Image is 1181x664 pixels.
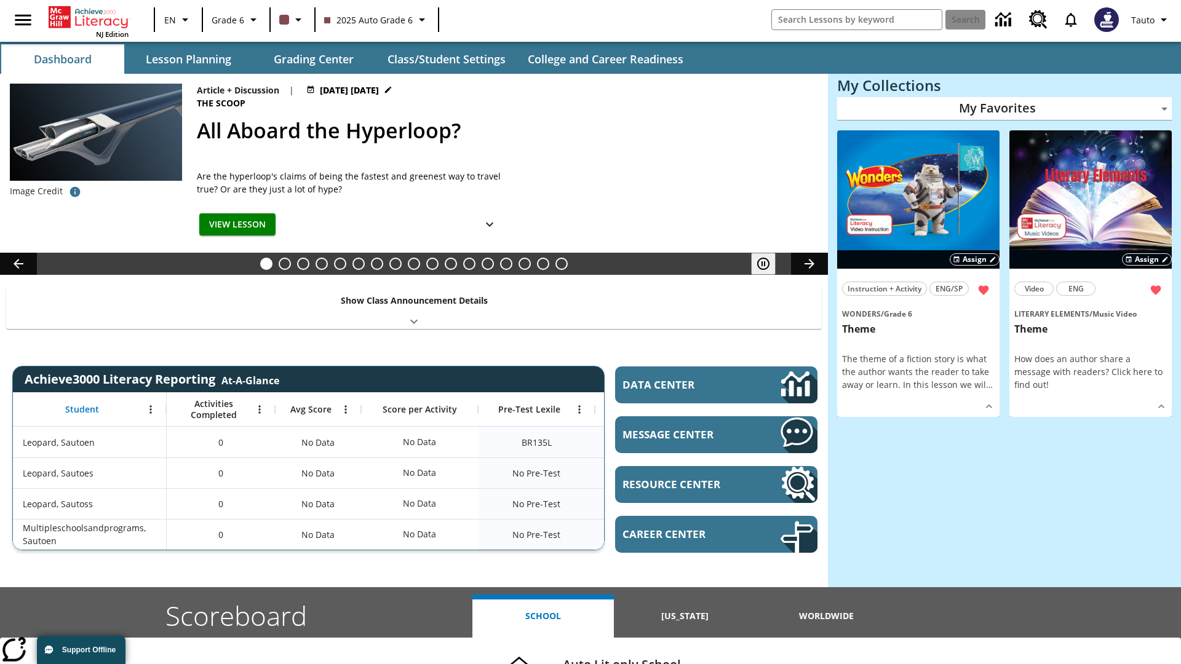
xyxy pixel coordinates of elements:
span: Activities Completed [173,398,254,421]
button: Slide 13 Cooking Up Native Traditions [482,258,494,270]
span: 0 [218,467,223,480]
span: Leopard, Sautoss [23,497,93,510]
span: Career Center [622,527,744,541]
a: Data Center [988,3,1022,37]
span: Assign [1135,254,1159,265]
button: Lesson Planning [127,44,250,74]
button: Assign Choose Dates [1122,253,1172,266]
button: Photo credit: Hyperloop Transportation Technologies [63,181,87,203]
button: Select a new avatar [1087,4,1126,36]
div: How does an author share a message with readers? Click here to find out! [1014,352,1167,391]
button: Open Menu [250,400,269,419]
button: Slide 10 Mixed Practice: Citing Evidence [426,258,439,270]
span: Achieve3000 Literacy Reporting [25,371,279,387]
button: Slide 3 Dirty Jobs Kids Had To Do [297,258,309,270]
button: Lesson carousel, Next [791,253,828,275]
span: Music Video [1092,309,1137,319]
span: 0 [218,528,223,541]
span: Topic: Wonders/Grade 6 [842,307,995,320]
span: Pre-Test Lexile [498,404,560,415]
span: Resource Center [622,477,744,491]
div: Home [49,4,129,39]
div: No Data, Leopard, Sautoes [595,457,712,488]
button: Slide 14 Hooray for Constitution Day! [500,258,512,270]
a: Career Center [615,516,817,553]
a: Data Center [615,366,817,403]
button: Open Menu [570,400,589,419]
button: Remove from Favorites [1145,279,1167,301]
div: 0, Leopard, Sautoss [167,488,275,519]
a: Home [49,5,129,30]
span: Student [65,404,99,415]
button: Slide 7 Attack of the Terrifying Tomatoes [371,258,383,270]
button: Worldwide [756,595,897,638]
button: ENG [1056,282,1096,296]
div: No Data, Leopard, Sautoen [397,430,442,454]
h2: All Aboard the Hyperloop? [197,115,813,146]
span: Avg Score [290,404,332,415]
div: Beginning reader 135 Lexile, ER, Based on the Lexile Reading measure, student is an Emerging Read... [595,427,712,457]
p: Image Credit [10,185,63,197]
button: Video [1014,282,1054,296]
button: Grading Center [252,44,375,74]
span: No Pre-Test, Leopard, Sautoes [512,467,560,480]
button: Slide 9 The Invasion of the Free CD [408,258,420,270]
p: Show Class Announcement Details [341,294,488,307]
span: Assign [963,254,987,265]
button: Jul 21 - Jun 30 Choose Dates [304,84,395,97]
button: Grade: Grade 6, Select a grade [207,9,266,31]
button: Instruction + Activity [842,282,927,296]
span: No Pre-Test, Leopard, Sautoss [512,497,560,510]
span: ENG/SP [936,282,963,295]
span: 2025 Auto Grade 6 [324,14,413,26]
button: Slide 6 Solar Power to the People [352,258,365,270]
div: Pause [751,253,788,275]
button: ENG/SP [929,282,969,296]
span: Literary Elements [1014,309,1089,319]
span: Wonders [842,309,881,319]
button: College and Career Readiness [518,44,693,74]
button: View Lesson [199,213,276,236]
button: Slide 5 The Last Homesteaders [334,258,346,270]
button: Slide 4 Cars of the Future? [316,258,328,270]
span: … [986,379,993,390]
div: No Data, Leopard, Sautoss [397,491,442,516]
span: NJ Edition [96,30,129,39]
button: Assign Choose Dates [950,253,1000,266]
a: Notifications [1055,4,1087,36]
button: Remove from Favorites [972,279,995,301]
div: 0, Multipleschoolsandprograms, Sautoen [167,519,275,550]
button: Slide 15 Remembering Justice O'Connor [519,258,531,270]
span: No Data [295,430,341,455]
div: No Data, Leopard, Sautoss [275,488,361,519]
span: Beginning reader 135 Lexile, Leopard, Sautoen [522,436,552,449]
span: No Data [295,522,341,547]
div: 0, Leopard, Sautoes [167,457,275,488]
button: Slide 17 The Constitution's Balancing Act [555,258,568,270]
button: Pause [751,253,776,275]
span: Multipleschoolsandprograms, Sautoen [23,521,160,547]
div: My Favorites [837,97,1172,121]
span: Support Offline [62,646,116,654]
img: Artist rendering of Hyperloop TT vehicle entering a tunnel [10,84,182,181]
button: Class/Student Settings [378,44,515,74]
a: Message Center [615,416,817,453]
input: search field [772,10,942,30]
span: | [289,84,294,97]
button: Show Details [980,397,998,416]
span: / [881,309,884,319]
button: Language: EN, Select a language [159,9,198,31]
div: No Data, Multipleschoolsandprograms, Sautoen [275,519,361,550]
span: The Scoop [197,97,248,110]
button: School [472,595,614,638]
button: Slide 1 All Aboard the Hyperloop? [260,258,272,270]
span: Message Center [622,427,744,441]
span: Instruction + Activity [848,282,921,295]
span: / [1089,309,1092,319]
span: Video [1025,282,1044,295]
h3: My Collections [837,77,1172,94]
button: Open side menu [5,2,41,38]
span: No Data [295,460,341,486]
p: Article + Discussion [197,84,279,97]
div: Show Class Announcement Details [6,287,822,329]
